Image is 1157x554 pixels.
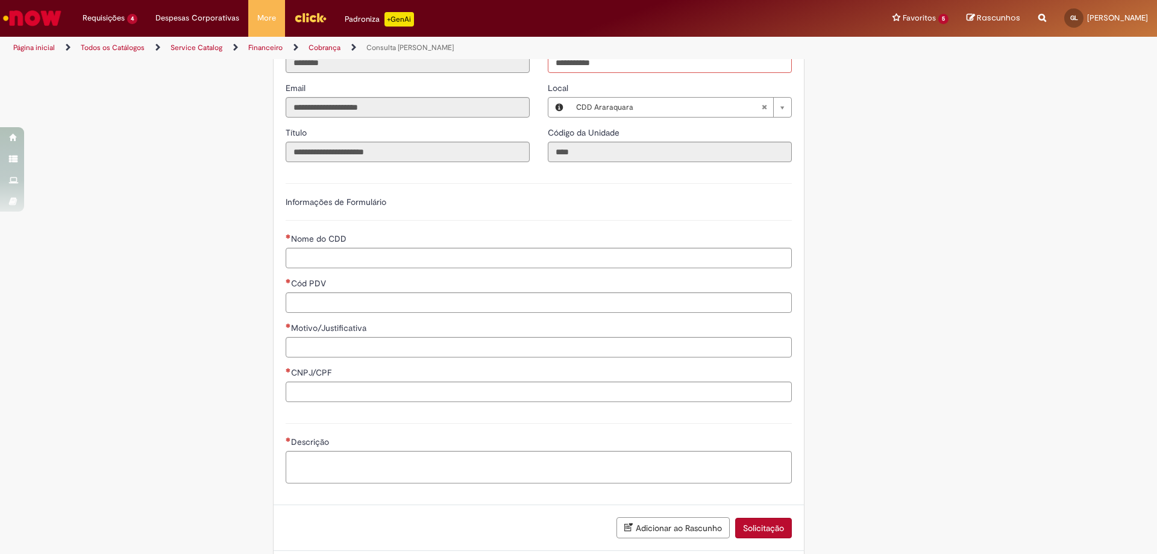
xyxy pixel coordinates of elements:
[345,12,414,27] div: Padroniza
[548,127,622,138] span: Somente leitura - Código da Unidade
[286,248,792,268] input: Nome do CDD
[977,12,1020,24] span: Rascunhos
[286,197,386,207] label: Informações de Formulário
[291,367,334,378] span: CNPJ/CPF
[548,127,622,139] label: Somente leitura - Código da Unidade
[291,323,369,333] span: Motivo/Justificativa
[291,233,349,244] span: Nome do CDD
[248,43,283,52] a: Financeiro
[127,14,137,24] span: 4
[286,127,309,138] span: Somente leitura - Título
[286,323,291,328] span: Necessários
[83,12,125,24] span: Requisições
[548,83,571,93] span: Local
[570,98,791,117] a: CDD AraraquaraLimpar campo Local
[548,142,792,162] input: Código da Unidade
[755,98,773,117] abbr: Limpar campo Local
[286,368,291,373] span: Necessários
[291,278,328,289] span: Cód PDV
[171,43,222,52] a: Service Catalog
[294,8,327,27] img: click_logo_yellow_360x200.png
[1087,13,1148,23] span: [PERSON_NAME]
[616,517,730,538] button: Adicionar ao Rascunho
[155,12,239,24] span: Despesas Corporativas
[286,52,530,73] input: ID
[735,518,792,538] button: Solicitação
[548,52,792,73] input: Telefone de Contato
[286,279,291,283] span: Necessários
[286,142,530,162] input: Título
[384,12,414,27] p: +GenAi
[286,382,792,402] input: CNPJ/CPF
[286,451,792,483] textarea: Descrição
[286,97,530,118] input: Email
[286,127,309,139] label: Somente leitura - Título
[13,43,55,52] a: Página inicial
[1070,14,1078,22] span: GL
[286,234,291,239] span: Necessários
[81,43,145,52] a: Todos os Catálogos
[903,12,936,24] span: Favoritos
[938,14,948,24] span: 5
[548,98,570,117] button: Local, Visualizar este registro CDD Araraquara
[286,437,291,442] span: Necessários
[286,82,308,94] label: Somente leitura - Email
[286,337,792,357] input: Motivo/Justificativa
[291,436,331,447] span: Descrição
[9,37,762,59] ul: Trilhas de página
[286,292,792,313] input: Cód PDV
[309,43,340,52] a: Cobrança
[1,6,63,30] img: ServiceNow
[967,13,1020,24] a: Rascunhos
[257,12,276,24] span: More
[576,98,761,117] span: CDD Araraquara
[286,83,308,93] span: Somente leitura - Email
[366,43,454,52] a: Consulta [PERSON_NAME]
